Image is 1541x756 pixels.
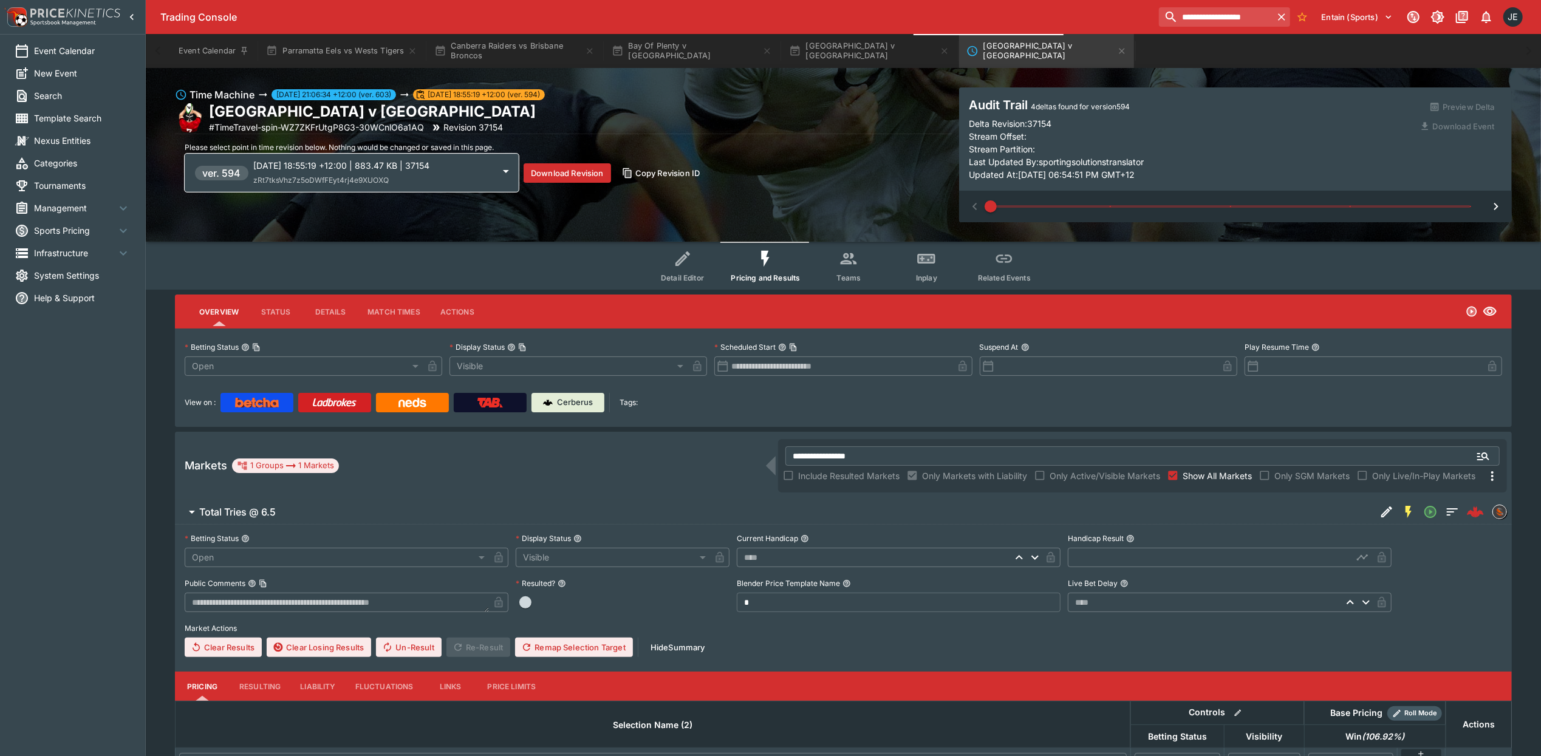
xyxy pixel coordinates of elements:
[1475,6,1497,28] button: Notifications
[272,89,396,100] span: [DATE] 21:06:34 +12:00 (ver. 603)
[959,34,1134,68] button: New Zealand v South Africa
[1183,469,1252,482] span: Show All Markets
[604,34,779,68] button: Bay Of Plenty v [GEOGRAPHIC_DATA]
[423,672,478,701] button: Links
[543,398,553,407] img: Cerberus
[1451,6,1473,28] button: Documentation
[185,548,489,567] div: Open
[4,5,28,29] img: PriceKinetics Logo
[558,579,566,588] button: Resulted?
[1467,503,1484,520] div: adda7f21-d45d-4947-b8e8-5a5da1496859
[1403,6,1424,28] button: Connected to PK
[661,273,704,282] span: Detail Editor
[1420,501,1441,523] button: Open
[185,143,494,152] span: Please select point in time revision below. Nothing would be changed or saved in this page.
[643,638,712,657] button: HideSummary
[516,548,709,567] div: Visible
[190,87,255,102] h6: Time Machine
[34,247,116,259] span: Infrastructure
[507,343,516,352] button: Display StatusCopy To Clipboard
[1467,503,1484,520] img: logo-cerberus--red.svg
[1314,7,1400,27] button: Select Tenant
[1398,501,1420,523] button: SGM Enabled
[185,342,239,352] p: Betting Status
[922,469,1027,482] span: Only Markets with Liability
[259,579,267,588] button: Copy To Clipboard
[185,619,1502,638] label: Market Actions
[1466,305,1478,318] svg: Open
[1493,505,1506,519] img: sportingsolutions
[259,34,425,68] button: Parramatta Eels vs Wests Tigers
[175,103,204,132] img: rugby_union.png
[1332,729,1418,744] span: Win(106.92%)
[1399,708,1442,718] span: Roll Mode
[199,506,276,519] h6: Total Tries @ 6.5
[1423,505,1438,519] svg: Open
[427,34,602,68] button: Canberra Raiders vs Brisbane Broncos
[801,534,809,543] button: Current Handicap
[185,533,239,543] p: Betting Status
[1311,343,1320,352] button: Play Resume Time
[978,273,1031,282] span: Related Events
[237,458,334,473] div: 1 Groups 1 Markets
[34,67,131,80] span: New Event
[1159,7,1273,27] input: search
[737,578,840,588] p: Blender Price Template Name
[1427,6,1449,28] button: Toggle light/dark mode
[1130,701,1304,725] th: Controls
[644,242,1044,290] div: Event type filters
[1500,4,1526,30] button: James Edlin
[398,398,426,407] img: Neds
[842,579,851,588] button: Blender Price Template Name
[34,44,131,57] span: Event Calendar
[516,533,571,543] p: Display Status
[1068,533,1124,543] p: Handicap Result
[175,672,230,701] button: Pricing
[34,291,131,304] span: Help & Support
[230,672,290,701] button: Resulting
[30,9,120,18] img: PriceKinetics
[1021,343,1030,352] button: Suspend At
[1135,729,1220,744] span: Betting Status
[1446,701,1511,748] th: Actions
[376,638,441,657] button: Un-Result
[160,11,1154,24] div: Trading Console
[969,97,1413,113] h4: Audit Trail
[477,398,503,407] img: TabNZ
[531,393,604,412] a: Cerberus
[185,458,227,472] h5: Markets
[516,578,555,588] p: Resulted?
[620,393,638,412] label: Tags:
[1325,706,1387,721] div: Base Pricing
[303,297,358,326] button: Details
[241,534,250,543] button: Betting Status
[798,469,900,482] span: Include Resulted Markets
[34,224,116,237] span: Sports Pricing
[449,356,688,376] div: Visible
[789,343,798,352] button: Copy To Clipboard
[1245,342,1309,352] p: Play Resume Time
[248,579,256,588] button: Public CommentsCopy To Clipboard
[185,638,262,657] button: Clear Results
[731,273,801,282] span: Pricing and Results
[34,157,131,169] span: Categories
[558,397,593,409] p: Cerberus
[34,112,131,124] span: Template Search
[358,297,430,326] button: Match Times
[478,672,546,701] button: Price Limits
[916,273,937,282] span: Inplay
[1503,7,1523,27] div: James Edlin
[253,175,389,185] span: zRt7tksVhz7z5oDWfFEyt4rj4e9XUOXQ
[1441,501,1463,523] button: Totals
[515,638,633,657] button: Remap Selection Target
[1274,469,1350,482] span: Only SGM Markets
[423,89,545,100] span: [DATE] 18:55:19 +12:00 (ver. 594)
[1485,469,1500,483] svg: More
[1293,7,1312,27] button: No Bookmarks
[573,534,582,543] button: Display Status
[1126,534,1135,543] button: Handicap Result
[185,393,216,412] label: View on :
[1463,500,1488,524] a: adda7f21-d45d-4947-b8e8-5a5da1496859
[837,273,861,282] span: Teams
